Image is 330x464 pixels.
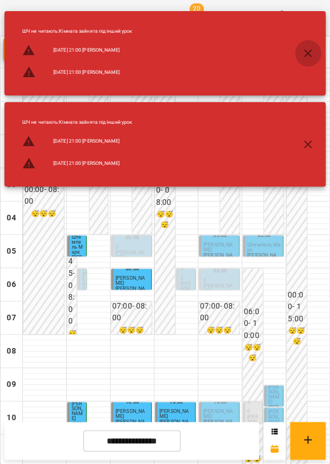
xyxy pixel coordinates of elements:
[268,409,280,430] span: [PERSON_NAME]
[72,401,83,421] span: [PERSON_NAME]
[189,3,204,14] span: 20
[169,398,183,406] label: 10:00
[257,231,271,239] label: 05:00
[247,242,281,253] span: Штемпель Марк
[200,300,238,324] h6: 07:00 - 08:00
[7,245,16,258] h6: 05
[68,329,76,360] h6: 😴😴😴
[13,152,141,174] li: [DATE] 21:00 [PERSON_NAME]
[126,398,139,406] label: 10:00
[7,279,16,291] h6: 06
[203,408,233,419] span: [PERSON_NAME]
[244,342,262,364] h6: 😴😴😴
[7,412,16,424] h6: 10
[13,130,141,153] li: [DATE] 21:00 [PERSON_NAME]
[116,275,145,286] span: [PERSON_NAME]
[72,234,83,255] span: Штемпель Марк
[203,253,237,263] p: [PERSON_NAME]
[288,326,306,347] h6: 😴😴😴
[288,289,306,325] h6: 00:00 - 15:00
[116,250,149,260] p: [PERSON_NAME]
[213,398,227,406] label: 10:00
[268,384,280,405] span: [PERSON_NAME]
[13,114,141,130] li: ШЧ не читають : Кімната зайнята під інший урок
[126,265,139,273] label: 06:00
[112,325,151,336] h6: 😴😴😴
[181,276,193,281] p: 0
[247,253,281,263] p: [PERSON_NAME]
[181,281,193,301] p: [PERSON_NAME]
[126,234,139,241] label: 05:00
[244,306,262,342] h6: 06:00 - 10:00
[7,345,16,357] h6: 08
[159,408,189,419] span: [PERSON_NAME]
[13,23,141,39] li: ШЧ не читають : Кімната зайнята під інший урок
[116,245,149,250] p: 0
[68,231,76,327] h6: 05:45 - 08:00
[82,272,87,327] p: [PERSON_NAME]
[72,255,84,275] p: [PERSON_NAME]
[247,409,260,414] p: 0
[203,284,237,294] p: [PERSON_NAME]
[116,408,145,419] span: [PERSON_NAME]
[203,242,233,253] span: [PERSON_NAME]
[7,212,16,224] h6: 04
[213,267,227,275] label: 06:00
[116,286,149,296] p: [PERSON_NAME]
[203,278,237,283] p: 0
[156,173,174,209] h6: 00:00 - 08:00
[7,312,16,324] h6: 07
[24,209,63,219] h6: 😴😴😴
[213,231,227,239] label: 05:00
[268,405,281,425] p: [PERSON_NAME]
[13,39,141,62] li: [DATE] 21:00 [PERSON_NAME]
[7,379,16,391] h6: 09
[247,415,260,435] p: [PERSON_NAME]
[82,266,84,271] p: 0
[13,61,141,83] li: [DATE] 21:00 [PERSON_NAME]
[112,300,151,324] h6: 07:00 - 08:00
[24,184,63,208] h6: 00:00 - 08:00
[156,209,174,230] h6: 😴😴😴
[200,325,238,336] h6: 😴😴😴
[9,4,36,31] button: Menu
